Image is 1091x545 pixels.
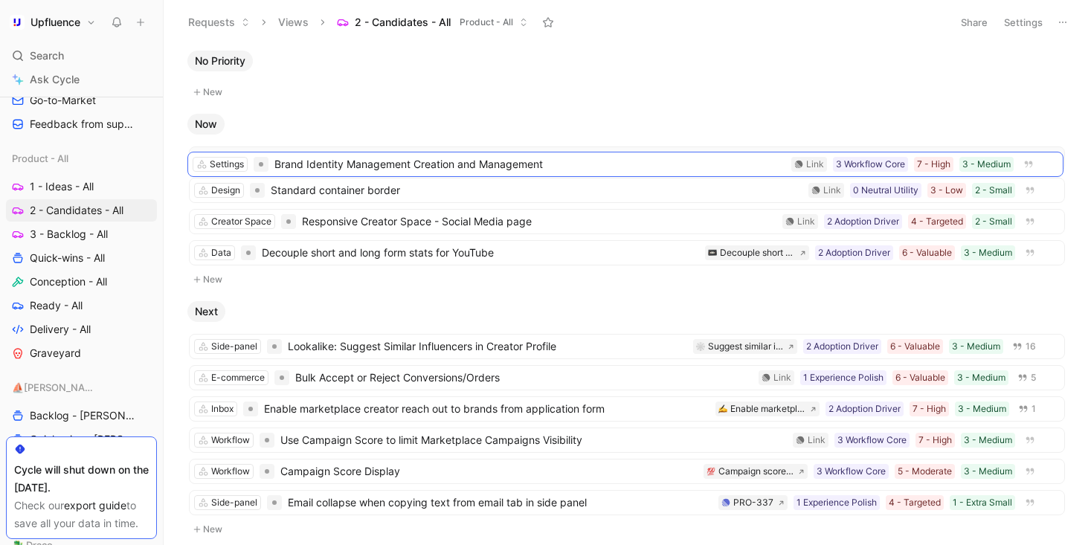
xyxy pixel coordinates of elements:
[853,183,918,198] div: 0 Neutral Utility
[30,298,83,313] span: Ready - All
[6,342,157,364] a: Graveyard
[211,183,240,198] div: Design
[211,433,250,448] div: Workflow
[211,464,250,479] div: Workflow
[187,51,253,71] button: No Priority
[30,179,94,194] span: 1 - Ideas - All
[1009,338,1039,355] button: 16
[195,304,218,319] span: Next
[1015,401,1039,417] button: 1
[898,464,952,479] div: 5 - Moderate
[189,490,1065,515] a: Side-panelEmail collapse when copying text from email tab in side panel1 - Extra Small4 - Targete...
[733,495,773,510] div: PRO-337
[181,301,1072,539] div: NextNew
[460,15,513,30] span: Product - All
[271,181,802,199] span: Standard container border
[6,376,157,522] div: ⛵️[PERSON_NAME]Backlog - [PERSON_NAME]Quick-wins - [PERSON_NAME]Conception - [PERSON_NAME]Planifi...
[288,494,712,512] span: Email collapse when copying text from email tab in side panel
[6,113,157,135] a: Feedback from support
[187,83,1066,101] button: New
[211,370,265,385] div: E-commerce
[6,147,157,364] div: Product - All1 - Ideas - All2 - Candidates - All3 - Backlog - AllQuick-wins - AllConception - All...
[975,183,1012,198] div: 2 - Small
[6,175,157,198] a: 1 - Ideas - All
[707,467,715,476] img: 💯
[12,151,68,166] span: Product - All
[30,227,108,242] span: 3 - Backlog - All
[718,464,794,479] div: Campaign score display
[818,245,890,260] div: 2 Adoption Driver
[10,15,25,30] img: Upfluence
[997,12,1049,33] button: Settings
[6,223,157,245] a: 3 - Backlog - All
[6,45,157,67] div: Search
[6,376,157,399] div: ⛵️[PERSON_NAME]
[211,214,271,229] div: Creator Space
[918,433,952,448] div: 7 - High
[964,245,1012,260] div: 3 - Medium
[708,339,783,354] div: Suggest similar influencers in creator profile
[30,16,80,29] h1: Upfluence
[6,428,157,451] a: Quick-wins - [PERSON_NAME]
[953,495,1012,510] div: 1 - Extra Small
[808,433,826,448] div: Link
[295,369,753,387] span: Bulk Accept or Reject Conversions/Orders
[954,12,994,33] button: Share
[952,339,1000,354] div: 3 - Medium
[264,400,709,418] span: Enable marketplace creator reach out to brands from application form
[181,51,1072,102] div: No PriorityNew
[30,322,91,337] span: Delivery - All
[189,334,1065,359] a: Side-panelLookalike: Suggest Similar Influencers in Creator Profile3 - Medium6 - Valuable2 Adopti...
[823,183,841,198] div: Link
[187,271,1066,288] button: New
[975,214,1012,229] div: 2 - Small
[189,459,1065,484] a: WorkflowCampaign Score Display3 - Medium5 - Moderate3 Workflow Core💯Campaign score display
[1032,404,1036,413] span: 1
[30,203,123,218] span: 2 - Candidates - All
[6,68,157,91] a: Ask Cycle
[30,47,64,65] span: Search
[964,433,1012,448] div: 3 - Medium
[280,431,787,449] span: Use Campaign Score to limit Marketplace Campaigns Visibility
[6,89,157,112] a: Go-to-Market
[6,318,157,341] a: Delivery - All
[720,245,795,260] div: Decouple short and long form stats for youtube
[187,114,225,135] button: Now
[30,117,137,132] span: Feedback from support
[181,114,1072,289] div: NowNew
[6,12,100,33] button: UpfluenceUpfluence
[280,462,698,480] span: Campaign Score Display
[195,117,217,132] span: Now
[30,71,80,88] span: Ask Cycle
[14,497,149,532] div: Check our to save all your data in time.
[14,461,149,497] div: Cycle will shut down on the [DATE].
[288,338,687,355] span: Lookalike: Suggest Similar Influencers in Creator Profile
[1014,370,1039,386] button: 5
[30,432,140,447] span: Quick-wins - [PERSON_NAME]
[302,213,776,230] span: Responsive Creator Space - Social Media page
[827,214,899,229] div: 2 Adoption Driver
[211,339,257,354] div: Side-panel
[895,370,945,385] div: 6 - Valuable
[30,251,105,265] span: Quick-wins - All
[696,342,705,351] img: 🕸️
[30,408,139,423] span: Backlog - [PERSON_NAME]
[6,147,157,170] div: Product - All
[911,214,963,229] div: 4 - Targeted
[330,11,535,33] button: 2 - Candidates - AllProduct - All
[262,244,699,262] span: Decouple short and long form stats for YouTube
[796,495,877,510] div: 1 Experience Polish
[6,294,157,317] a: Ready - All
[211,245,231,260] div: Data
[902,245,952,260] div: 6 - Valuable
[187,520,1066,538] button: New
[958,402,1006,416] div: 3 - Medium
[828,402,901,416] div: 2 Adoption Driver
[930,183,963,198] div: 3 - Low
[189,365,1065,390] a: E-commerceBulk Accept or Reject Conversions/Orders3 - Medium6 - Valuable1 Experience PolishLink5
[30,274,107,289] span: Conception - All
[181,11,257,33] button: Requests
[30,93,96,108] span: Go-to-Market
[890,339,940,354] div: 6 - Valuable
[1031,373,1036,382] span: 5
